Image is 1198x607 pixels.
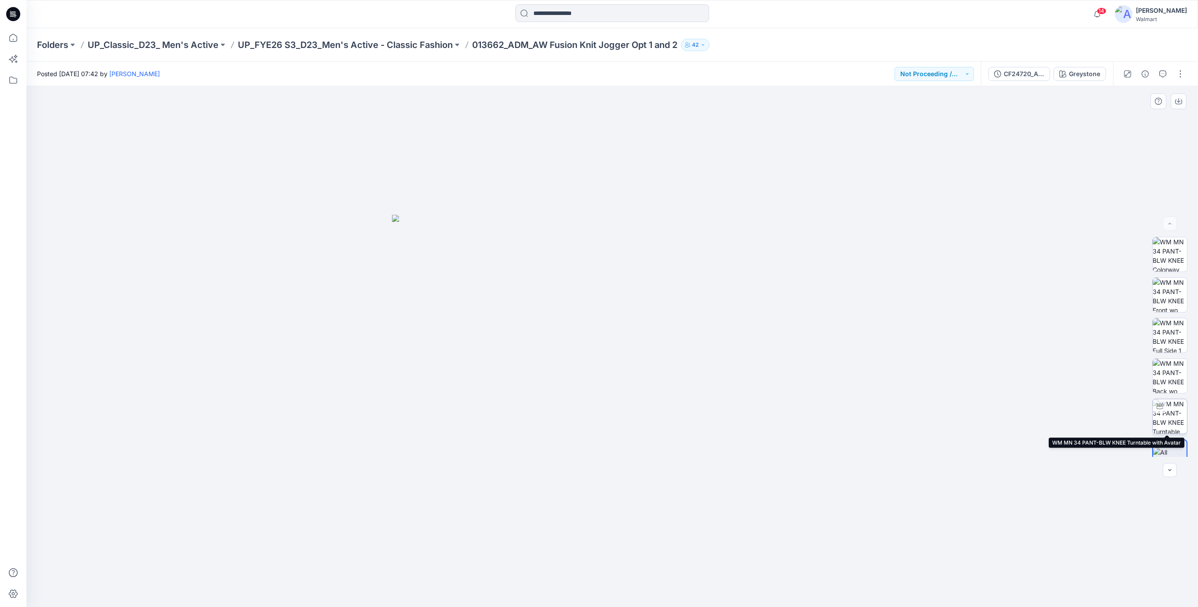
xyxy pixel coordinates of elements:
a: UP_FYE26 S3_D23_Men's Active - Classic Fashion [238,39,453,51]
button: Greystone [1054,67,1106,81]
img: WM MN 34 PANT-BLW KNEE Full Side 1 wo Avatar [1153,318,1187,353]
img: WM MN 34 PANT-BLW KNEE Colorway wo Avatar [1153,237,1187,272]
a: UP_Classic_D23_ Men's Active [88,39,218,51]
div: [PERSON_NAME] [1136,5,1187,16]
img: avatar [1115,5,1132,23]
div: Greystone [1069,69,1100,79]
img: All colorways [1153,448,1187,466]
img: WM MN 34 PANT-BLW KNEE Turntable with Avatar [1153,399,1187,434]
a: Folders [37,39,68,51]
span: 14 [1097,7,1106,15]
img: WM MN 34 PANT-BLW KNEE Front wo Avatar [1153,278,1187,312]
div: CF24720_ADM_AW Fusion Knit Jogger Opt 1 and 2 [1004,69,1044,79]
button: Details [1138,67,1152,81]
a: [PERSON_NAME] [109,70,160,77]
p: 42 [692,40,699,50]
button: CF24720_ADM_AW Fusion Knit Jogger Opt 1 and 2 [988,67,1050,81]
span: Posted [DATE] 07:42 by [37,69,160,78]
button: 42 [681,39,710,51]
img: WM MN 34 PANT-BLW KNEE Back wo Avatar [1153,359,1187,393]
div: Walmart [1136,16,1187,22]
p: 013662_ADM_AW Fusion Knit Jogger Opt 1 and 2 [472,39,677,51]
